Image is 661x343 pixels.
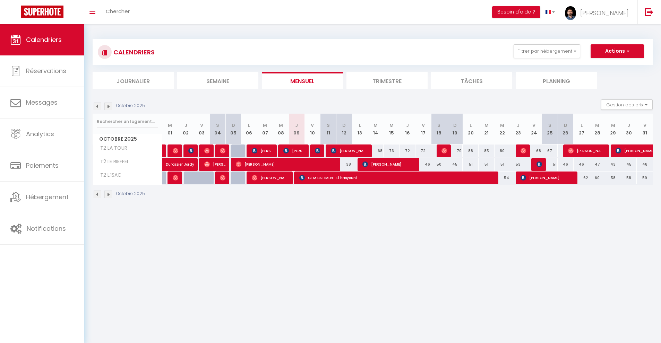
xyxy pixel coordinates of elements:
[112,44,155,60] h3: CALENDRIERS
[521,171,574,184] span: [PERSON_NAME]
[532,122,535,129] abbr: V
[514,44,580,58] button: Filtrer par hébergement
[94,144,129,152] span: T2 LA TOUR
[431,158,447,171] div: 50
[526,144,542,157] div: 68
[200,122,203,129] abbr: V
[389,122,394,129] abbr: M
[400,114,415,144] th: 16
[162,114,178,144] th: 01
[97,115,158,128] input: Rechercher un logement...
[431,72,512,89] li: Tâches
[194,114,210,144] th: 03
[526,114,542,144] th: 24
[236,158,337,171] span: [PERSON_NAME]
[263,122,267,129] abbr: M
[463,158,479,171] div: 51
[589,158,605,171] div: 47
[273,114,289,144] th: 08
[437,122,440,129] abbr: S
[384,114,400,144] th: 15
[368,114,384,144] th: 14
[220,171,225,184] span: Elouenn Cravier
[516,72,597,89] li: Planning
[162,144,166,158] a: [PERSON_NAME]
[204,144,209,157] span: [PERSON_NAME]
[173,171,178,184] span: [PERSON_NAME] Et [PERSON_NAME]
[441,144,447,157] span: [PERSON_NAME]
[26,130,54,138] span: Analytics
[422,122,425,129] abbr: V
[500,122,504,129] abbr: M
[173,144,178,157] span: [PERSON_NAME]
[637,158,653,171] div: 48
[384,144,400,157] div: 73
[447,158,463,171] div: 45
[595,122,599,129] abbr: M
[320,114,336,144] th: 11
[327,122,330,129] abbr: S
[601,99,653,110] button: Gestion des prix
[331,144,368,157] span: [PERSON_NAME]
[94,158,131,166] span: T2 LE RIEFFEL
[26,161,59,170] span: Paiements
[447,144,463,157] div: 79
[26,67,66,75] span: Réservations
[621,114,637,144] th: 30
[26,193,69,201] span: Hébergement
[542,158,558,171] div: 51
[605,171,621,184] div: 58
[492,6,540,18] button: Besoin d'aide ?
[645,8,653,16] img: logout
[574,171,590,184] div: 62
[168,122,172,129] abbr: M
[574,114,590,144] th: 27
[220,144,225,157] span: [PERSON_NAME]
[93,72,174,89] li: Journalier
[637,171,653,184] div: 59
[289,114,305,144] th: 09
[400,144,415,157] div: 72
[510,114,526,144] th: 23
[93,134,162,144] span: Octobre 2025
[216,122,219,129] abbr: S
[447,114,463,144] th: 19
[178,114,194,144] th: 02
[94,171,123,179] span: T2 L’ISAC
[470,122,472,129] abbr: L
[637,114,653,144] th: 31
[106,8,130,15] span: Chercher
[21,6,63,18] img: Super Booking
[463,114,479,144] th: 20
[336,114,352,144] th: 12
[605,114,621,144] th: 29
[241,114,257,144] th: 06
[204,158,225,171] span: [PERSON_NAME]
[589,114,605,144] th: 28
[352,114,368,144] th: 13
[564,122,567,129] abbr: D
[406,122,409,129] abbr: J
[591,44,644,58] button: Actions
[359,122,361,129] abbr: L
[453,122,457,129] abbr: D
[252,171,289,184] span: [PERSON_NAME] Leblondel
[232,122,235,129] abbr: D
[342,122,346,129] abbr: D
[415,144,431,157] div: 72
[574,158,590,171] div: 46
[162,158,178,171] a: Durassier Jordy
[368,144,384,157] div: 68
[580,9,629,17] span: [PERSON_NAME]
[252,144,273,157] span: [PERSON_NAME]
[548,122,551,129] abbr: S
[479,144,495,157] div: 85
[304,114,320,144] th: 10
[495,171,510,184] div: 54
[495,158,510,171] div: 51
[177,72,258,89] li: Semaine
[299,171,496,184] span: GTM BATIMENT El basyouni
[415,114,431,144] th: 17
[26,98,58,107] span: Messages
[415,158,431,171] div: 46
